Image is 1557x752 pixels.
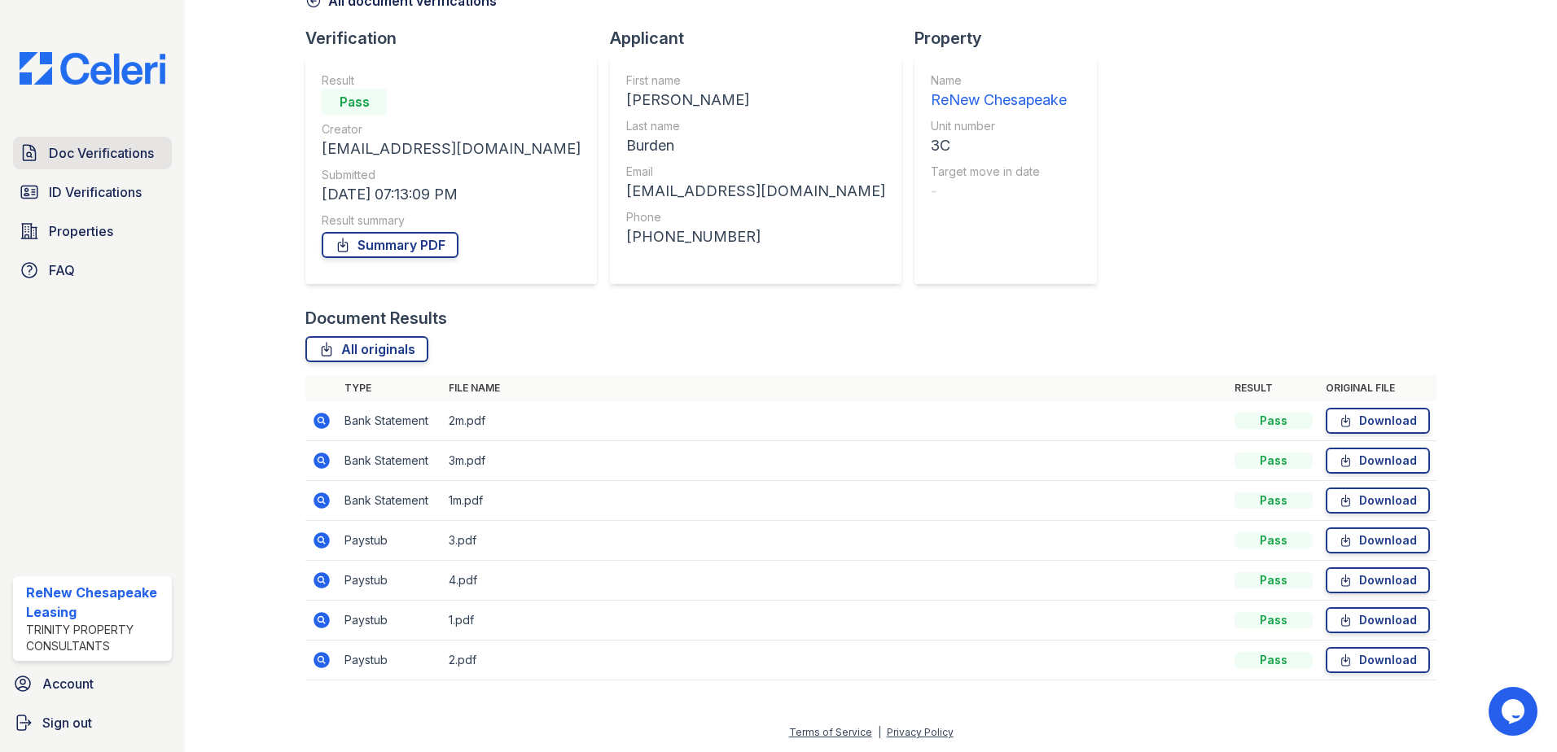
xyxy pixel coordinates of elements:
th: Result [1228,375,1319,401]
td: Paystub [338,641,442,680]
td: Paystub [338,521,442,561]
div: Property [914,27,1110,50]
div: Pass [1235,453,1313,469]
td: 1m.pdf [442,481,1228,521]
div: [EMAIL_ADDRESS][DOMAIN_NAME] [626,180,885,203]
iframe: chat widget [1489,687,1541,736]
span: Sign out [42,713,92,732]
div: Pass [1235,492,1313,509]
a: Download [1326,527,1430,553]
td: 1.pdf [442,601,1228,641]
td: 3.pdf [442,521,1228,561]
div: First name [626,72,885,89]
div: Result summary [322,212,581,229]
a: Download [1326,408,1430,434]
td: 2.pdf [442,641,1228,680]
div: [EMAIL_ADDRESS][DOMAIN_NAME] [322,138,581,160]
td: Bank Statement [338,481,442,521]
div: Name [931,72,1067,89]
div: | [878,726,881,738]
div: Burden [626,134,885,157]
th: File name [442,375,1228,401]
div: Target move in date [931,164,1067,180]
td: Bank Statement [338,441,442,481]
a: Download [1326,448,1430,474]
span: Account [42,674,94,693]
div: Pass [1235,572,1313,588]
span: ID Verifications [49,182,142,202]
a: Account [7,667,178,700]
a: Properties [13,215,172,247]
div: [DATE] 07:13:09 PM [322,183,581,206]
div: ReNew Chesapeake [931,89,1067,111]
div: Phone [626,209,885,225]
a: Sign out [7,706,178,739]
td: Paystub [338,601,442,641]
div: Email [626,164,885,180]
a: ID Verifications [13,176,172,208]
div: Creator [322,121,581,138]
a: Terms of Service [789,726,872,738]
a: Download [1326,567,1430,593]
div: Document Results [305,307,447,330]
td: 4.pdf [442,561,1228,601]
div: Pass [1235,532,1313,549]
td: Paystub [338,561,442,601]
td: 2m.pdf [442,401,1228,441]
a: Privacy Policy [887,726,954,738]
div: Unit number [931,118,1067,134]
div: [PERSON_NAME] [626,89,885,111]
td: 3m.pdf [442,441,1228,481]
div: Verification [305,27,610,50]
a: Download [1326,647,1430,673]
div: Pass [1235,652,1313,668]
div: Applicant [610,27,914,50]
div: Pass [1235,612,1313,628]
span: Properties [49,221,113,241]
div: Submitted [322,167,581,183]
th: Type [338,375,442,401]
th: Original file [1319,375,1436,401]
a: Download [1326,607,1430,633]
div: Pass [1235,413,1313,429]
td: Bank Statement [338,401,442,441]
a: Doc Verifications [13,137,172,169]
span: FAQ [49,260,75,280]
div: Trinity Property Consultants [26,622,165,654]
div: - [931,180,1067,203]
a: Name ReNew Chesapeake [931,72,1067,111]
a: All originals [305,336,428,362]
div: Last name [626,118,885,134]
a: Summary PDF [322,232,458,258]
img: CE_Logo_Blue-a8612792a0a2168367f1c8372b55b34899dd931a85d93a1a3d3e32e68fde9ad4.png [7,52,178,85]
div: Pass [322,89,387,115]
a: FAQ [13,254,172,286]
div: Result [322,72,581,89]
span: Doc Verifications [49,143,154,163]
div: 3C [931,134,1067,157]
div: [PHONE_NUMBER] [626,225,885,248]
div: ReNew Chesapeake Leasing [26,583,165,622]
a: Download [1326,487,1430,514]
